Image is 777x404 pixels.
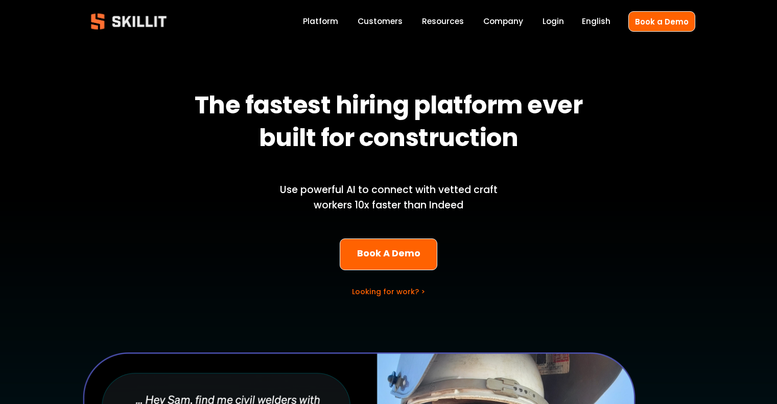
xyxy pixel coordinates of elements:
[340,239,437,271] a: Book A Demo
[422,15,464,27] span: Resources
[82,6,175,37] img: Skillit
[358,15,403,29] a: Customers
[582,15,610,29] div: language picker
[422,15,464,29] a: folder dropdown
[582,15,610,27] span: English
[628,11,695,31] a: Book a Demo
[543,15,564,29] a: Login
[483,15,523,29] a: Company
[303,15,338,29] a: Platform
[195,86,587,161] strong: The fastest hiring platform ever built for construction
[352,287,425,297] a: Looking for work? >
[263,182,515,213] p: Use powerful AI to connect with vetted craft workers 10x faster than Indeed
